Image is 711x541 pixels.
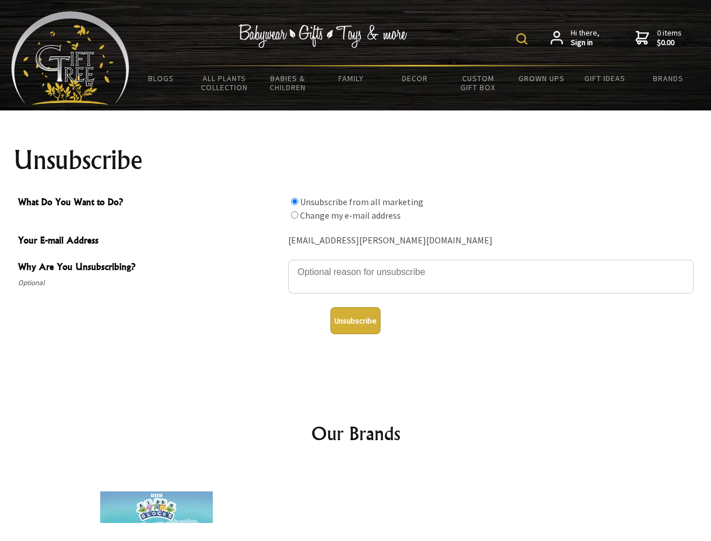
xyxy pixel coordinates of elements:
strong: $0.00 [657,38,682,48]
img: Babyware - Gifts - Toys and more... [11,11,129,105]
a: All Plants Collection [193,66,257,99]
strong: Sign in [571,38,600,48]
span: 0 items [657,28,682,48]
span: What Do You Want to Do? [18,195,283,211]
input: What Do You Want to Do? [291,211,298,219]
a: 0 items$0.00 [636,28,682,48]
a: Custom Gift Box [446,66,510,99]
input: What Do You Want to Do? [291,198,298,205]
a: Brands [637,66,700,90]
a: BLOGS [129,66,193,90]
textarea: Why Are You Unsubscribing? [288,260,694,294]
h2: Our Brands [23,420,689,447]
a: Gift Ideas [573,66,637,90]
a: Babies & Children [256,66,320,99]
h1: Unsubscribe [14,147,698,174]
span: Optional [18,276,283,290]
span: Your E-mail Address [18,233,283,250]
a: Hi there,Sign in [551,28,600,48]
label: Unsubscribe from all marketing [300,196,423,207]
a: Decor [383,66,446,90]
div: [EMAIL_ADDRESS][PERSON_NAME][DOMAIN_NAME] [288,232,694,250]
span: Why Are You Unsubscribing? [18,260,283,276]
span: Hi there, [571,28,600,48]
a: Grown Ups [509,66,573,90]
img: Babywear - Gifts - Toys & more [239,24,408,48]
img: product search [516,33,527,45]
button: Unsubscribe [330,307,381,334]
label: Change my e-mail address [300,210,401,221]
a: Family [320,66,383,90]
